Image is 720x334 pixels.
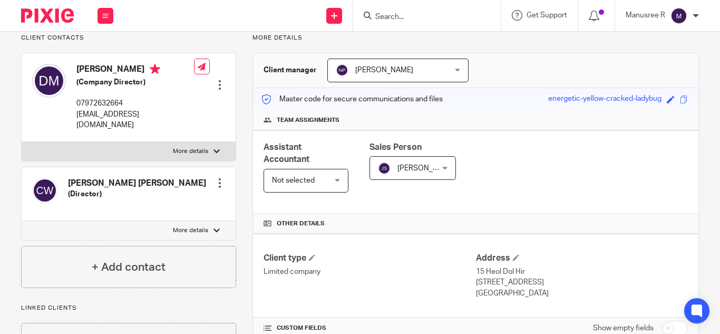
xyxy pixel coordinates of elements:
[92,259,166,275] h4: + Add contact
[272,177,315,184] span: Not selected
[670,7,687,24] img: svg%3E
[21,304,236,312] p: Linked clients
[527,12,567,19] span: Get Support
[76,109,194,131] p: [EMAIL_ADDRESS][DOMAIN_NAME]
[32,64,66,98] img: svg%3E
[476,253,688,264] h4: Address
[378,162,391,175] img: svg%3E
[277,220,325,228] span: Other details
[76,64,194,77] h4: [PERSON_NAME]
[32,178,57,203] img: svg%3E
[68,189,206,199] h5: (Director)
[593,323,654,333] label: Show empty fields
[374,13,469,22] input: Search
[68,178,206,189] h4: [PERSON_NAME] [PERSON_NAME]
[264,324,475,332] h4: CUSTOM FIELDS
[252,34,699,42] p: More details
[76,98,194,109] p: 07972632664
[173,226,208,235] p: More details
[626,10,665,21] p: Manusree R
[264,143,309,164] span: Assistant Accountant
[277,116,339,125] span: Team assignments
[264,253,475,264] h4: Client type
[76,77,194,88] h5: (Company Director)
[264,65,317,75] h3: Client manager
[173,147,208,156] p: More details
[476,288,688,299] p: [GEOGRAPHIC_DATA]
[369,143,422,151] span: Sales Person
[476,266,688,277] p: 15 Heol Dol Hir
[355,66,413,74] span: [PERSON_NAME]
[21,8,74,23] img: Pixie
[397,165,455,172] span: [PERSON_NAME]
[264,266,475,277] p: Limited company
[548,93,661,106] div: energetic-yellow-cracked-ladybug
[476,277,688,288] p: [STREET_ADDRESS]
[336,64,348,77] img: svg%3E
[150,64,160,74] i: Primary
[261,94,443,104] p: Master code for secure communications and files
[21,34,236,42] p: Client contacts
